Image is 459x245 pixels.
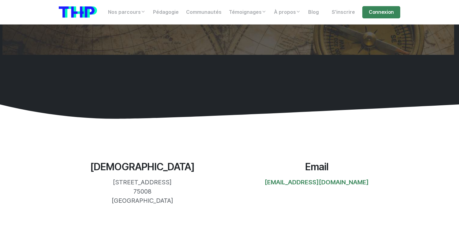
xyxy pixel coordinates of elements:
[182,6,225,18] a: Communautés
[362,6,400,18] a: Connexion
[104,6,149,18] a: Nos parcours
[59,6,97,18] img: logo
[328,6,359,18] a: S'inscrire
[270,6,304,18] a: À propos
[112,179,173,204] span: [STREET_ADDRESS] 75008 [GEOGRAPHIC_DATA]
[265,179,369,186] a: [EMAIL_ADDRESS][DOMAIN_NAME]
[59,161,226,173] h3: [DEMOGRAPHIC_DATA]
[233,161,400,173] h3: Email
[304,6,323,18] a: Blog
[225,6,270,18] a: Témoignages
[149,6,182,18] a: Pédagogie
